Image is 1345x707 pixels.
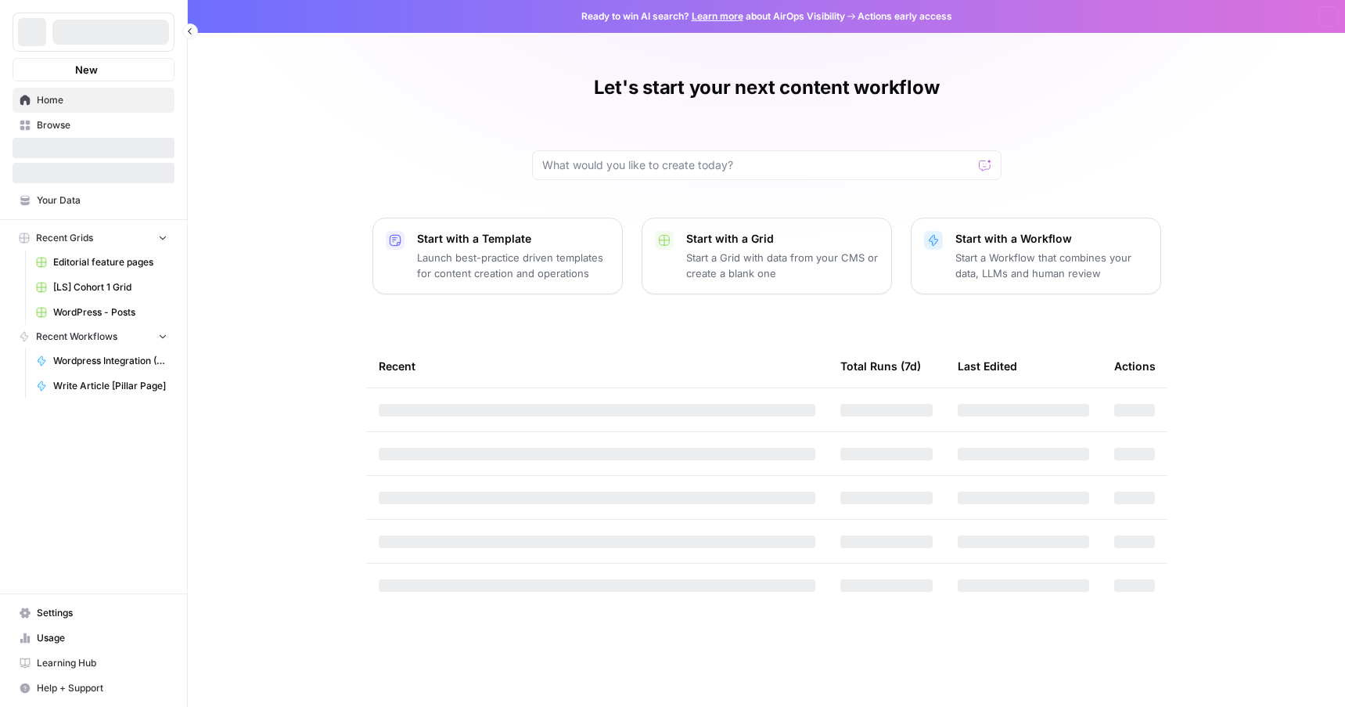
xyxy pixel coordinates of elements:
p: Start with a Workflow [955,231,1148,247]
span: New [75,62,98,78]
a: [LS] Cohort 1 Grid [29,275,174,300]
a: Editorial feature pages [29,250,174,275]
span: Write Article [Pillar Page] [53,379,167,393]
a: Wordpress Integration (WIP - Staging) [29,348,174,373]
p: Launch best-practice driven templates for content creation and operations [417,250,610,281]
input: What would you like to create today? [542,157,973,173]
p: Start with a Grid [686,231,879,247]
a: Browse [13,113,174,138]
div: Last Edited [958,344,1017,388]
span: Actions early access [858,9,952,23]
button: Start with a TemplateLaunch best-practice driven templates for content creation and operations [372,218,623,294]
span: Recent Workflows [36,330,117,344]
span: Ready to win AI search? about AirOps Visibility [581,9,845,23]
button: Start with a WorkflowStart a Workflow that combines your data, LLMs and human review [911,218,1161,294]
div: Actions [1114,344,1156,388]
a: Home [13,88,174,113]
p: Start a Grid with data from your CMS or create a blank one [686,250,879,281]
h1: Let's start your next content workflow [594,75,940,100]
div: Recent [379,344,815,388]
span: Home [37,93,167,107]
p: Start a Workflow that combines your data, LLMs and human review [955,250,1148,281]
span: Settings [37,606,167,620]
span: WordPress - Posts [53,305,167,319]
span: Recent Grids [36,231,93,245]
span: Usage [37,631,167,645]
span: Wordpress Integration (WIP - Staging) [53,354,167,368]
span: Learning Hub [37,656,167,670]
button: New [13,58,174,81]
div: Total Runs (7d) [840,344,921,388]
a: Settings [13,601,174,626]
a: WordPress - Posts [29,300,174,325]
a: Write Article [Pillar Page] [29,373,174,399]
button: Recent Grids [13,226,174,250]
a: Your Data [13,188,174,213]
span: Editorial feature pages [53,255,167,269]
span: Your Data [37,193,167,207]
a: Learning Hub [13,651,174,676]
a: Learn more [692,10,743,22]
p: Start with a Template [417,231,610,247]
span: Help + Support [37,681,167,695]
a: Usage [13,626,174,651]
button: Start with a GridStart a Grid with data from your CMS or create a blank one [642,218,892,294]
button: Help + Support [13,676,174,701]
button: Recent Workflows [13,325,174,348]
span: Browse [37,118,167,132]
span: [LS] Cohort 1 Grid [53,280,167,294]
